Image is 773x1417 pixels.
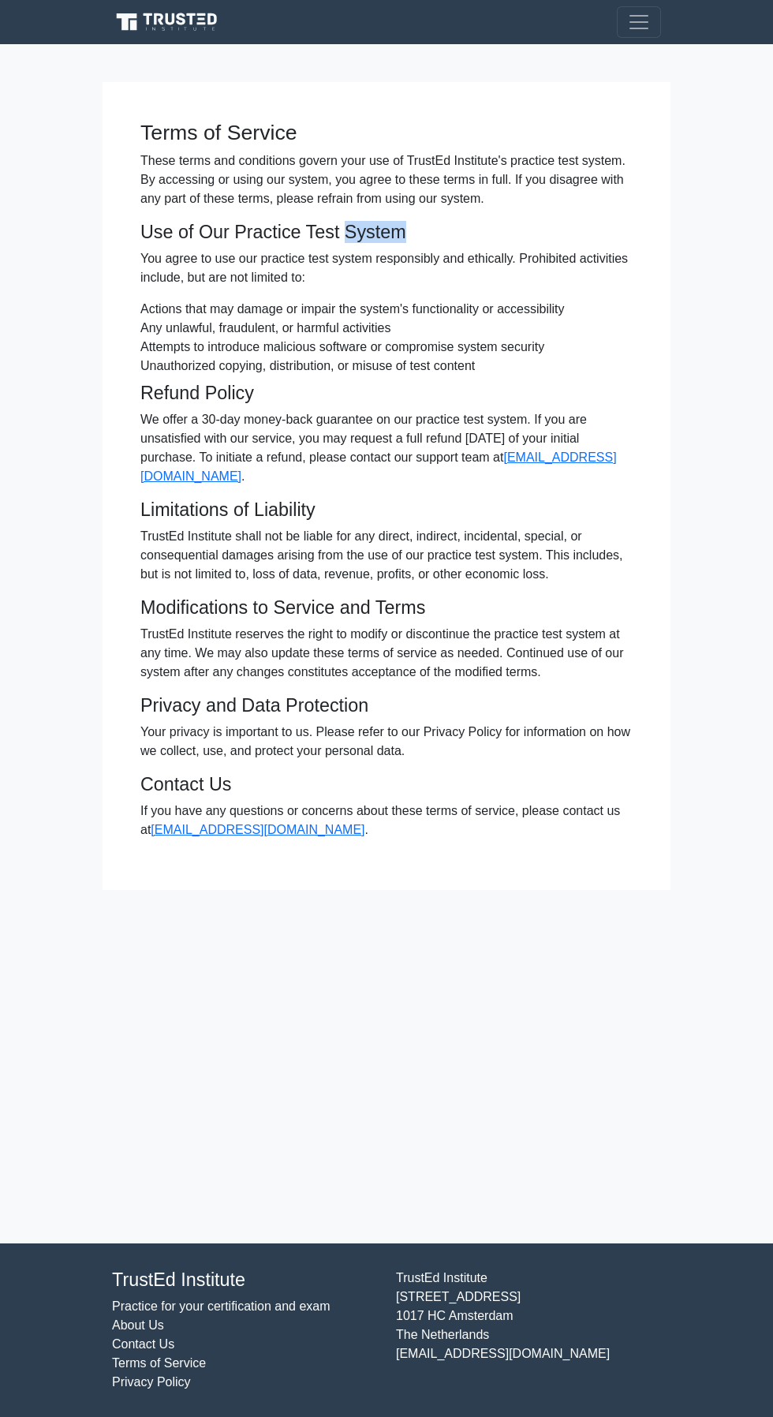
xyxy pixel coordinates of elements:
[140,221,633,243] h4: Use of Our Practice Test System
[140,802,633,839] p: If you have any questions or concerns about these terms of service, please contact us at .
[140,382,633,404] h4: Refund Policy
[140,451,617,483] a: [EMAIL_ADDRESS][DOMAIN_NAME]
[112,1299,330,1313] a: Practice for your certification and exam
[140,357,633,376] li: Unauthorized copying, distribution, or misuse of test content
[112,1356,206,1370] a: Terms of Service
[112,1375,191,1389] a: Privacy Policy
[386,1269,670,1392] div: TrustEd Institute [STREET_ADDRESS] 1017 HC Amsterdam The Netherlands [EMAIL_ADDRESS][DOMAIN_NAME]
[140,249,633,287] p: You agree to use our practice test system responsibly and ethically. Prohibited activities includ...
[140,151,633,208] p: These terms and conditions govern your use of TrustEd Institute's practice test system. By access...
[140,319,633,338] li: Any unlawful, fraudulent, or harmful activities
[140,773,633,795] h4: Contact Us
[140,300,633,319] li: Actions that may damage or impair the system's functionality or accessibility
[151,823,364,836] a: [EMAIL_ADDRESS][DOMAIN_NAME]
[140,625,633,682] p: TrustEd Institute reserves the right to modify or discontinue the practice test system at any tim...
[140,499,633,521] h4: Limitations of Liability
[112,1269,377,1291] h4: TrustEd Institute
[140,338,633,357] li: Attempts to introduce malicious software or compromise system security
[140,120,633,145] h3: Terms of Service
[617,6,661,38] button: Toggle navigation
[140,723,633,761] p: Your privacy is important to us. Please refer to our Privacy Policy for information on how we col...
[140,694,633,716] h4: Privacy and Data Protection
[140,410,633,486] p: We offer a 30-day money-back guarantee on our practice test system. If you are unsatisfied with o...
[112,1337,174,1351] a: Contact Us
[140,527,633,584] p: TrustEd Institute shall not be liable for any direct, indirect, incidental, special, or consequen...
[112,1318,164,1332] a: About Us
[140,596,633,619] h4: Modifications to Service and Terms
